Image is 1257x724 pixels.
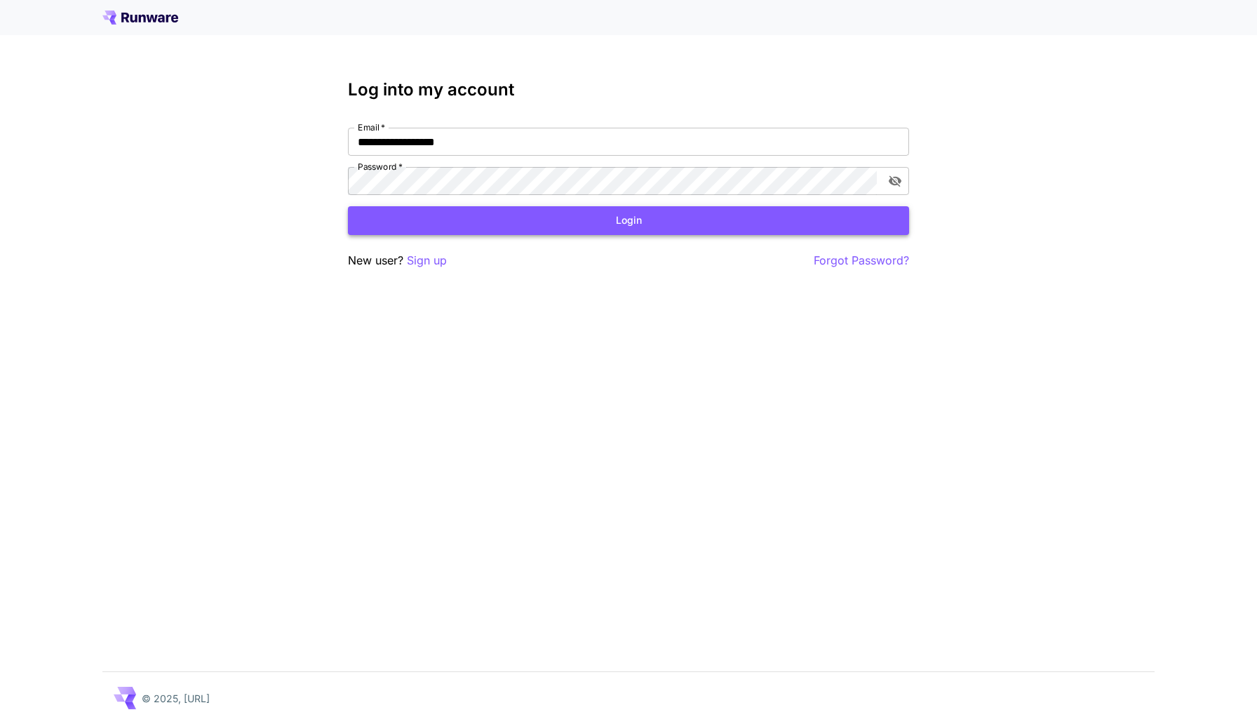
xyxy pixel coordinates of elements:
button: Forgot Password? [814,252,909,269]
h3: Log into my account [348,80,909,100]
button: Sign up [407,252,447,269]
p: New user? [348,252,447,269]
p: © 2025, [URL] [142,691,210,706]
label: Email [358,121,385,133]
button: toggle password visibility [882,168,908,194]
label: Password [358,161,403,173]
button: Login [348,206,909,235]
